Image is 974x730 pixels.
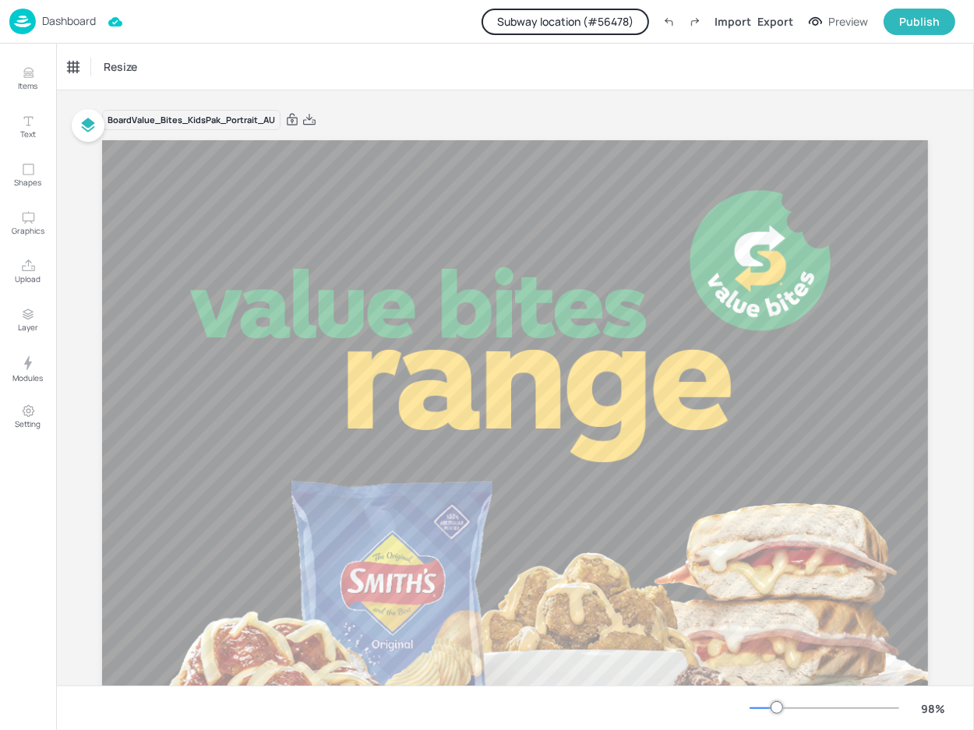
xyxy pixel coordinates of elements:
span: Resize [101,58,140,75]
label: Redo (Ctrl + Y) [682,9,708,35]
button: Preview [799,10,877,34]
button: Subway location (#56478) [482,9,649,35]
button: Publish [884,9,955,35]
div: Publish [899,13,940,30]
p: Dashboard [42,16,96,26]
label: Undo (Ctrl + Z) [655,9,682,35]
div: Import [715,13,751,30]
div: Board Value_Bites_KidsPak_Portrait_AU [102,110,281,131]
img: logo-86c26b7e.jpg [9,9,36,34]
div: Export [757,13,793,30]
div: Preview [828,13,868,30]
div: 98 % [915,700,952,717]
